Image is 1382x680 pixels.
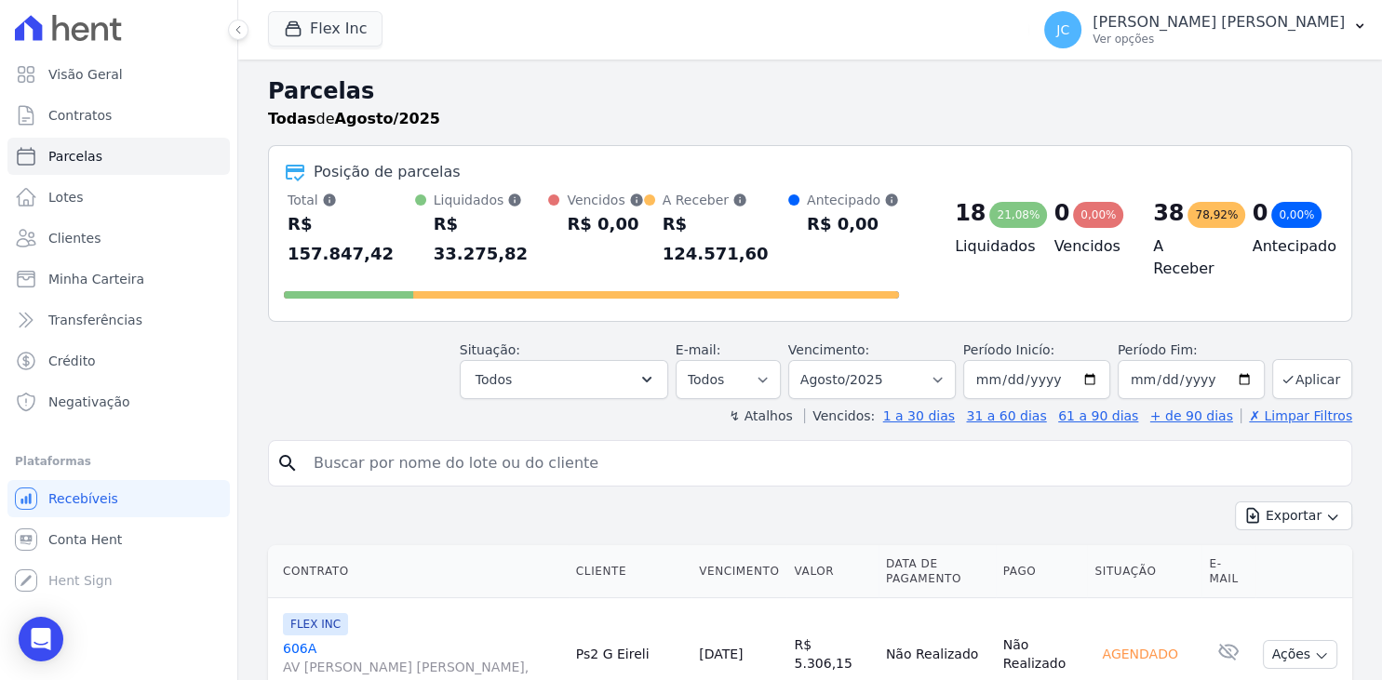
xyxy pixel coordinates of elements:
[283,613,348,635] span: FLEX INC
[288,191,415,209] div: Total
[807,191,899,209] div: Antecipado
[302,445,1344,482] input: Buscar por nome do lote ou do cliente
[48,147,102,166] span: Parcelas
[1054,235,1124,258] h4: Vencidos
[48,270,144,288] span: Minha Carteira
[335,110,440,127] strong: Agosto/2025
[434,209,549,269] div: R$ 33.275,82
[966,408,1046,423] a: 31 a 60 dias
[1263,640,1337,669] button: Ações
[1201,545,1255,598] th: E-mail
[1093,32,1345,47] p: Ver opções
[48,393,130,411] span: Negativação
[7,97,230,134] a: Contratos
[883,408,955,423] a: 1 a 30 dias
[1093,13,1345,32] p: [PERSON_NAME] [PERSON_NAME]
[48,352,96,370] span: Crédito
[48,188,84,207] span: Lotes
[1272,359,1352,399] button: Aplicar
[1056,23,1069,36] span: JC
[1094,641,1185,667] div: Agendado
[1087,545,1201,598] th: Situação
[476,368,512,391] span: Todos
[1029,4,1382,56] button: JC [PERSON_NAME] [PERSON_NAME] Ver opções
[288,209,415,269] div: R$ 157.847,42
[1058,408,1138,423] a: 61 a 90 dias
[699,647,743,661] a: [DATE]
[807,209,899,239] div: R$ 0,00
[569,545,691,598] th: Cliente
[434,191,549,209] div: Liquidados
[460,342,520,357] label: Situação:
[48,65,123,84] span: Visão Geral
[7,480,230,517] a: Recebíveis
[48,489,118,508] span: Recebíveis
[804,408,875,423] label: Vencidos:
[996,545,1088,598] th: Pago
[663,209,788,269] div: R$ 124.571,60
[1153,235,1223,280] h4: A Receber
[19,617,63,661] div: Open Intercom Messenger
[268,11,382,47] button: Flex Inc
[955,235,1025,258] h4: Liquidados
[268,545,569,598] th: Contrato
[1241,408,1352,423] a: ✗ Limpar Filtros
[268,74,1352,108] h2: Parcelas
[955,198,986,228] div: 18
[788,342,869,357] label: Vencimento:
[7,179,230,216] a: Lotes
[7,521,230,558] a: Conta Hent
[7,301,230,339] a: Transferências
[268,110,316,127] strong: Todas
[963,342,1054,357] label: Período Inicío:
[1253,235,1322,258] h4: Antecipado
[1150,408,1233,423] a: + de 90 dias
[567,209,643,239] div: R$ 0,00
[1187,202,1245,228] div: 78,92%
[989,202,1047,228] div: 21,08%
[48,311,142,329] span: Transferências
[268,108,440,130] p: de
[7,56,230,93] a: Visão Geral
[7,383,230,420] a: Negativação
[460,360,668,399] button: Todos
[7,260,230,298] a: Minha Carteira
[1253,198,1268,228] div: 0
[567,191,643,209] div: Vencidos
[7,220,230,257] a: Clientes
[7,138,230,175] a: Parcelas
[729,408,792,423] label: ↯ Atalhos
[1153,198,1184,228] div: 38
[48,229,101,247] span: Clientes
[1118,340,1265,360] label: Período Fim:
[1271,202,1322,228] div: 0,00%
[7,342,230,380] a: Crédito
[48,106,112,125] span: Contratos
[1073,202,1123,228] div: 0,00%
[276,452,299,474] i: search
[691,545,786,598] th: Vencimento
[786,545,878,598] th: Valor
[1054,198,1070,228] div: 0
[663,191,788,209] div: A Receber
[676,342,721,357] label: E-mail:
[314,161,461,183] div: Posição de parcelas
[15,450,222,473] div: Plataformas
[48,530,122,549] span: Conta Hent
[879,545,996,598] th: Data de Pagamento
[1235,501,1352,530] button: Exportar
